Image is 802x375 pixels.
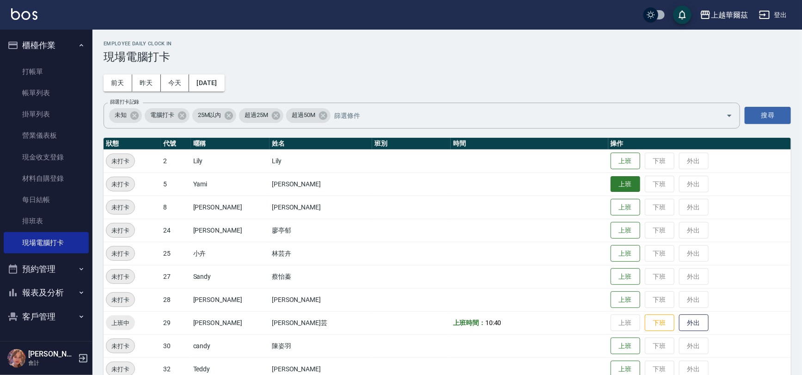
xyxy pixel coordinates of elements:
span: 未打卡 [106,341,135,351]
button: 今天 [161,74,190,92]
td: 8 [161,196,191,219]
img: Logo [11,8,37,20]
button: 客戶管理 [4,305,89,329]
td: Lily [191,149,269,172]
td: [PERSON_NAME]芸 [269,311,372,334]
td: 陳姿羽 [269,334,372,357]
a: 掛單列表 [4,104,89,125]
button: 櫃檯作業 [4,33,89,57]
h2: Employee Daily Clock In [104,41,791,47]
span: 未打卡 [106,249,135,258]
button: 登出 [755,6,791,24]
h5: [PERSON_NAME] [28,350,75,359]
span: 未打卡 [106,179,135,189]
span: 未打卡 [106,156,135,166]
button: 上班 [611,268,640,285]
button: 下班 [645,314,674,332]
td: [PERSON_NAME] [269,288,372,311]
button: 外出 [679,314,709,332]
a: 營業儀表板 [4,125,89,146]
td: 小卉 [191,242,269,265]
td: 2 [161,149,191,172]
span: 未打卡 [106,226,135,235]
span: 電腦打卡 [145,111,180,120]
td: [PERSON_NAME] [269,196,372,219]
th: 姓名 [269,138,372,150]
label: 篩選打卡記錄 [110,98,139,105]
button: 上越華爾茲 [696,6,752,25]
td: 29 [161,311,191,334]
div: 未知 [109,108,142,123]
span: 未打卡 [106,364,135,374]
td: Sandy [191,265,269,288]
td: 27 [161,265,191,288]
button: 上班 [611,199,640,216]
button: 上班 [611,176,640,192]
td: [PERSON_NAME] [191,196,269,219]
button: 搜尋 [745,107,791,124]
button: 上班 [611,245,640,262]
span: 未打卡 [106,295,135,305]
div: 超過25M [239,108,283,123]
button: 前天 [104,74,132,92]
div: 上越華爾茲 [711,9,748,21]
button: 上班 [611,291,640,308]
td: 24 [161,219,191,242]
td: Lily [269,149,372,172]
th: 操作 [608,138,791,150]
span: 未知 [109,111,132,120]
span: 超過25M [239,111,274,120]
td: 25 [161,242,191,265]
a: 現金收支登錄 [4,147,89,168]
button: save [673,6,692,24]
span: 上班中 [106,318,135,328]
input: 篩選條件 [332,107,710,123]
span: 10:40 [485,319,502,326]
span: 未打卡 [106,203,135,212]
button: 預約管理 [4,257,89,281]
th: 班別 [372,138,451,150]
div: 超過50M [286,108,331,123]
td: [PERSON_NAME] [269,172,372,196]
td: 林芸卉 [269,242,372,265]
td: 28 [161,288,191,311]
div: 25M以內 [192,108,237,123]
h3: 現場電腦打卡 [104,50,791,63]
th: 暱稱 [191,138,269,150]
td: candy [191,334,269,357]
b: 上班時間： [453,319,485,326]
th: 狀態 [104,138,161,150]
td: 廖亭郁 [269,219,372,242]
a: 材料自購登錄 [4,168,89,189]
td: [PERSON_NAME] [191,219,269,242]
th: 時間 [451,138,608,150]
span: 未打卡 [106,272,135,282]
td: 蔡怡蓁 [269,265,372,288]
td: [PERSON_NAME] [191,311,269,334]
span: 25M以內 [192,111,227,120]
button: 上班 [611,153,640,170]
td: 5 [161,172,191,196]
img: Person [7,349,26,368]
button: 上班 [611,338,640,355]
div: 電腦打卡 [145,108,190,123]
button: 報表及分析 [4,281,89,305]
button: 上班 [611,222,640,239]
td: [PERSON_NAME] [191,288,269,311]
td: Yami [191,172,269,196]
a: 現場電腦打卡 [4,232,89,253]
button: Open [722,108,737,123]
button: [DATE] [189,74,224,92]
a: 排班表 [4,210,89,232]
p: 會計 [28,359,75,367]
th: 代號 [161,138,191,150]
a: 每日結帳 [4,189,89,210]
button: 昨天 [132,74,161,92]
a: 打帳單 [4,61,89,82]
a: 帳單列表 [4,82,89,104]
td: 30 [161,334,191,357]
span: 超過50M [286,111,321,120]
